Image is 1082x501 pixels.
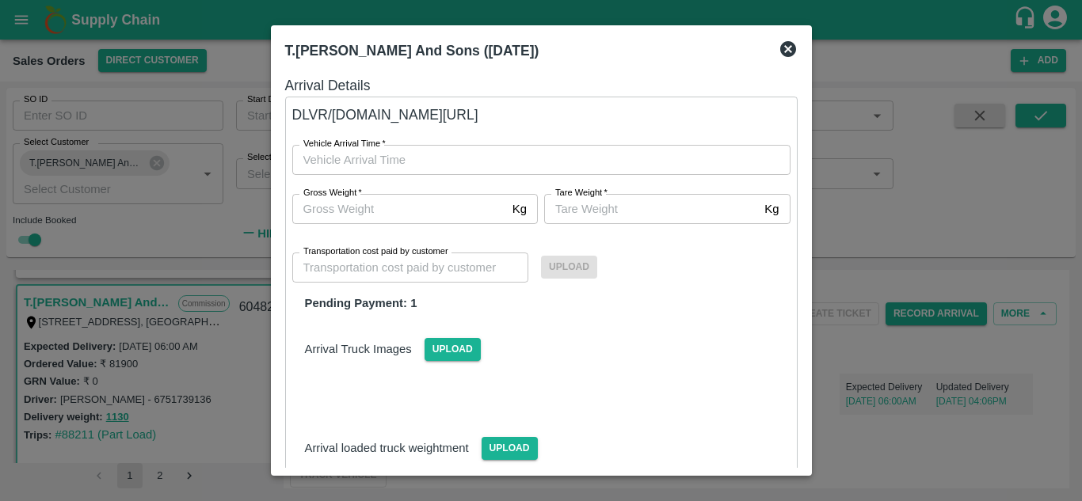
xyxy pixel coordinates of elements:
[292,194,506,224] input: Gross Weight
[305,439,469,457] p: Arrival loaded truck weightment
[482,437,538,460] span: Upload
[512,200,527,218] p: Kg
[555,187,608,199] label: Tare Weight
[292,252,529,283] input: Transportation cost paid by customer
[303,187,362,199] label: Gross Weight
[292,294,791,312] div: Pending Payment:
[303,245,448,258] label: Transportation cost paid by customer
[292,145,779,175] input: Choose date
[544,194,758,224] input: Tare Weight
[285,43,539,59] b: T.[PERSON_NAME] And Sons ([DATE])
[285,74,798,97] h6: Arrival Details
[410,297,417,309] span: 1
[305,340,412,358] p: Arrival Truck Images
[292,104,791,126] h6: DLVR/[DOMAIN_NAME][URL]
[764,200,779,218] p: Kg
[303,138,386,150] label: Vehicle Arrival Time
[425,338,481,361] span: Upload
